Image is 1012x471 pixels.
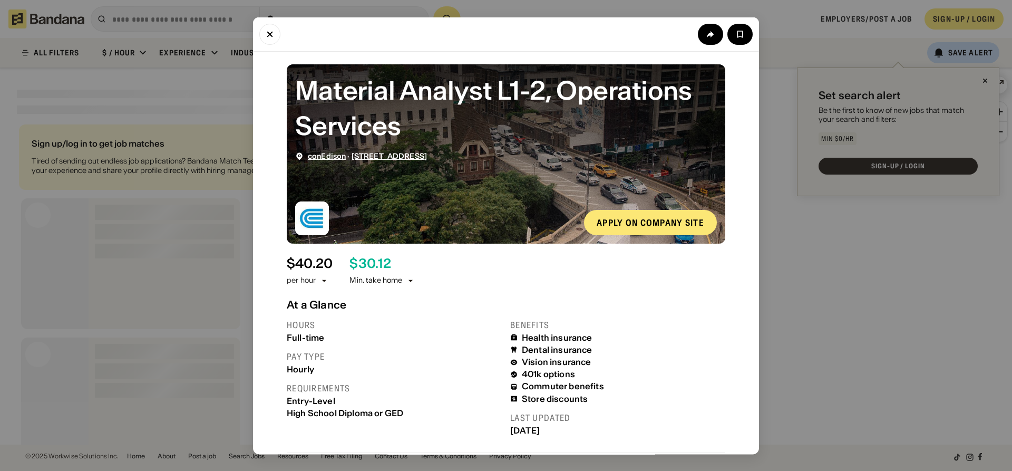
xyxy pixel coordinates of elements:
[287,408,502,418] div: High School Diploma or GED
[287,298,725,311] div: At a Glance
[308,151,346,160] a: conEdison
[295,72,717,143] div: Material Analyst L1-2, Operations Services
[287,332,502,342] div: Full-time
[522,344,592,354] div: Dental insurance
[287,364,502,374] div: Hourly
[259,23,280,44] button: Close
[510,319,725,330] div: Benefits
[510,412,725,423] div: Last updated
[522,381,604,391] div: Commuter benefits
[287,319,502,330] div: Hours
[597,218,704,226] div: Apply on company site
[287,351,502,362] div: Pay type
[522,357,591,367] div: Vision insurance
[349,275,415,286] div: Min. take home
[287,256,333,271] div: $ 40.20
[522,393,588,403] div: Store discounts
[295,201,329,235] img: conEdison logo
[522,332,592,342] div: Health insurance
[308,151,427,160] div: ·
[510,425,725,435] div: [DATE]
[287,275,316,286] div: per hour
[522,369,575,379] div: 401k options
[287,382,502,393] div: Requirements
[349,256,391,271] div: $ 30.12
[352,151,427,160] a: [STREET_ADDRESS]
[287,396,502,406] div: Entry-Level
